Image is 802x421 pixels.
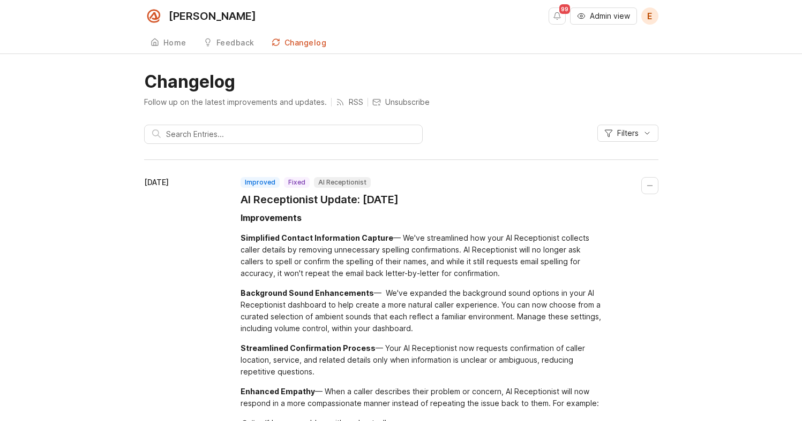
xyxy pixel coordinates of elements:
a: Changelog [265,32,333,54]
p: improved [245,178,275,187]
span: Filters [617,128,639,139]
a: RSS [336,97,363,108]
div: — When a caller describes their problem or concern, AI Receptionist will now respond in a more co... [241,386,605,409]
div: — Your AI Receptionist now requests confirmation of caller location, service, and related details... [241,342,605,378]
button: Notifications [549,7,566,25]
div: [PERSON_NAME] [169,11,256,21]
div: Background Sound Enhancements [241,288,374,297]
h1: Changelog [144,71,658,93]
p: AI Receptionist [318,178,366,187]
button: Filters [597,125,658,142]
a: Feedback [197,32,261,54]
a: AI Receptionist Update: [DATE] [241,192,399,207]
div: — We've streamlined how your AI Receptionist collects caller details by removing unnecessary spel... [241,232,605,279]
p: RSS [349,97,363,108]
div: Changelog [284,39,327,47]
span: Admin view [590,11,630,21]
div: — We've expanded the background sound options in your AI Receptionist dashboard to help create a ... [241,287,605,334]
img: Smith.ai logo [144,6,163,26]
div: Simplified Contact Information Capture [241,233,393,242]
span: E [647,10,653,22]
input: Search Entries... [166,128,415,140]
p: fixed [288,178,305,187]
div: Enhanced Empathy [241,387,315,396]
div: Streamlined Confirmation Process [241,343,376,353]
div: Feedback [216,39,254,47]
div: Improvements [241,211,302,224]
button: Unsubscribe [372,97,430,108]
span: 99 [559,4,570,14]
button: E [641,7,658,25]
p: Follow up on the latest improvements and updates. [144,97,327,108]
a: Home [144,32,193,54]
time: [DATE] [144,178,169,187]
button: Collapse changelog entry [641,177,658,194]
div: Home [163,39,186,47]
button: Admin view [570,7,637,25]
